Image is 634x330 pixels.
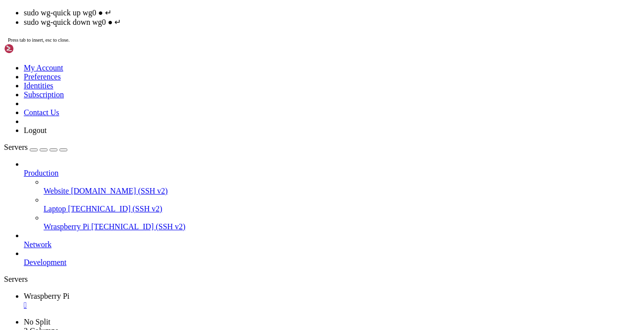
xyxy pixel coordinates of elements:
[24,17,630,27] li: sudo wg-quick down wg0 ● ↵
[24,231,630,249] li: Network
[24,126,47,134] a: Logout
[24,90,64,99] a: Subscription
[71,187,168,195] span: [DOMAIN_NAME] (SSH v2)
[44,204,66,213] span: Laptop
[44,204,630,213] a: Laptop [TECHNICAL_ID] (SSH v2)
[24,258,630,267] a: Development
[24,292,69,300] span: Wraspberry Pi
[4,143,28,151] span: Servers
[44,213,630,231] li: Wraspberry Pi [TECHNICAL_ID] (SSH v2)
[44,187,630,196] a: Website [DOMAIN_NAME] (SSH v2)
[24,169,630,178] a: Production
[4,275,630,284] div: Servers
[24,249,630,267] li: Development
[24,240,52,249] span: Network
[4,44,61,54] img: Shellngn
[68,204,162,213] span: [TECHNICAL_ID] (SSH v2)
[24,169,58,177] span: Production
[44,222,630,231] a: Wraspberry Pi [TECHNICAL_ID] (SSH v2)
[91,222,185,231] span: [TECHNICAL_ID] (SSH v2)
[24,160,630,231] li: Production
[24,64,63,72] a: My Account
[24,72,61,81] a: Preferences
[8,37,69,43] span: Press tab to insert, esc to close.
[44,178,630,196] li: Website [DOMAIN_NAME] (SSH v2)
[24,258,66,266] span: Development
[44,222,89,231] span: Wraspberry Pi
[24,108,59,117] a: Contact Us
[24,240,630,249] a: Network
[24,8,630,17] li: sudo wg-quick up wg0 ● ↵
[44,196,630,213] li: Laptop [TECHNICAL_ID] (SSH v2)
[24,301,630,310] a: 
[4,143,67,151] a: Servers
[44,187,69,195] span: Website
[24,81,53,90] a: Identities
[24,292,630,310] a: Wraspberry Pi
[24,318,51,326] a: No Split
